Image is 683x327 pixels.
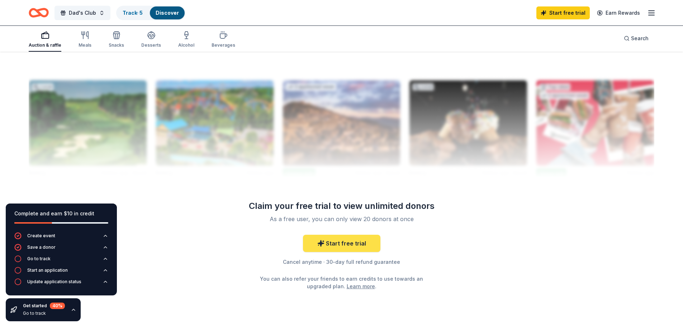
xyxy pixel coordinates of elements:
div: As a free user, you can only view 20 donors at once [247,215,436,223]
button: Dad's Club [54,6,110,20]
div: Meals [79,42,91,48]
button: Search [618,31,654,46]
div: Snacks [109,42,124,48]
div: Desserts [141,42,161,48]
div: 40 % [50,303,65,309]
div: Auction & raffle [29,42,61,48]
div: Update application status [27,279,81,285]
a: Home [29,4,49,21]
div: Get started [23,303,65,309]
span: Dad's Club [69,9,96,17]
div: Save a donor [27,244,56,250]
button: Meals [79,28,91,52]
button: Update application status [14,278,108,290]
div: Start an application [27,267,68,273]
a: Track· 5 [123,10,143,16]
button: Track· 5Discover [116,6,185,20]
button: Auction & raffle [29,28,61,52]
div: Create event [27,233,55,239]
button: Go to track [14,255,108,267]
div: You can also refer your friends to earn credits to use towards an upgraded plan. . [259,275,425,290]
button: Desserts [141,28,161,52]
div: Complete and earn $10 in credit [14,209,108,218]
a: Earn Rewards [593,6,644,19]
div: Cancel anytime · 30-day full refund guarantee [238,258,445,266]
div: Beverages [212,42,235,48]
button: Alcohol [178,28,194,52]
div: Go to track [23,310,65,316]
div: Go to track [27,256,51,262]
a: Start free trial [536,6,590,19]
div: Claim your free trial to view unlimited donors [238,200,445,212]
div: Alcohol [178,42,194,48]
button: Save a donor [14,244,108,255]
button: Start an application [14,267,108,278]
a: Discover [156,10,179,16]
span: Search [631,34,649,43]
button: Create event [14,232,108,244]
button: Beverages [212,28,235,52]
a: Start free trial [303,235,380,252]
a: Learn more [347,282,375,290]
button: Snacks [109,28,124,52]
